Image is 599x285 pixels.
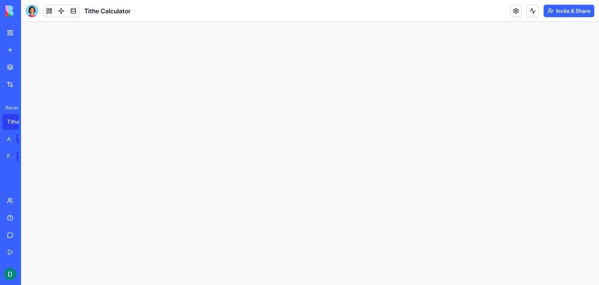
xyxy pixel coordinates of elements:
img: ACg8ocJcuzaYp-cEaqcxDhECPBuyLzFwUiGhM6QlPPtt9S-eCyVfyA=s96-c [4,268,16,280]
div: TRY [16,151,29,161]
div: AI Logo Generator [7,135,11,143]
span: Tithe Calculator [84,6,131,16]
a: Feedback FormTRY [2,148,34,164]
button: Invite & Share [544,5,594,17]
div: Feedback Form [7,152,11,160]
img: logo [5,5,54,16]
span: Recent [2,105,19,111]
a: Tithe Calculator [2,114,34,130]
a: AI Logo GeneratorTRY [2,131,34,147]
div: TRY [16,134,29,144]
div: Tithe Calculator [7,118,29,126]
